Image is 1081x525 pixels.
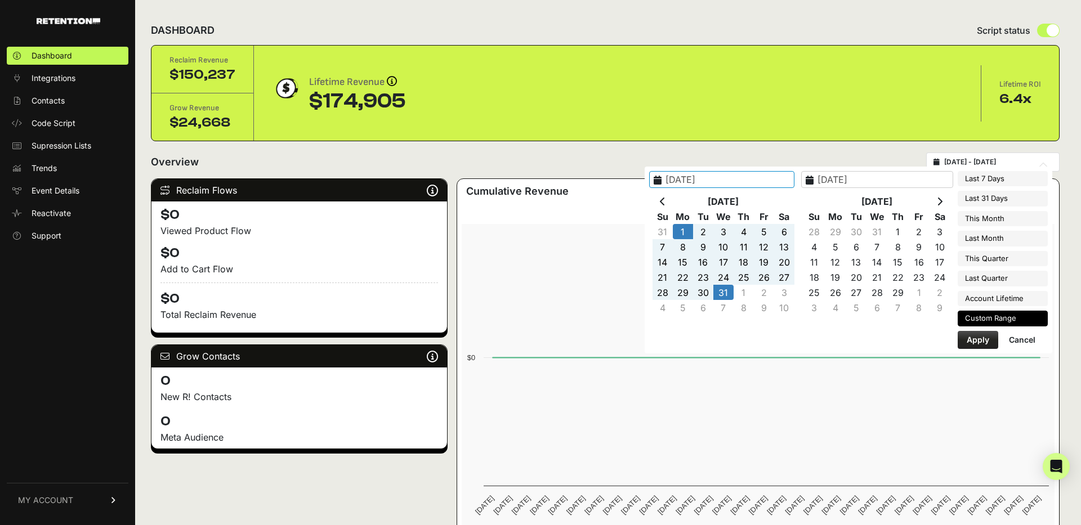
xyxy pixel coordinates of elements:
li: Last Month [958,231,1048,246]
td: 2 [930,285,950,300]
text: [DATE] [747,494,769,516]
td: 26 [825,285,846,300]
div: Grow Revenue [169,102,235,114]
text: [DATE] [766,494,788,516]
text: [DATE] [984,494,1006,516]
text: [DATE] [820,494,842,516]
div: $24,668 [169,114,235,132]
td: 14 [866,254,887,270]
th: [DATE] [673,194,774,209]
td: 11 [804,254,825,270]
div: Meta Audience [160,430,438,444]
td: 9 [693,239,713,254]
th: We [866,209,887,224]
h3: Cumulative Revenue [466,183,569,199]
td: 7 [653,239,673,254]
td: 7 [713,300,734,315]
a: Trends [7,159,128,177]
text: [DATE] [948,494,970,516]
text: [DATE] [693,494,714,516]
span: Event Details [32,185,79,196]
text: [DATE] [510,494,532,516]
th: Mo [673,209,693,224]
td: 13 [846,254,866,270]
div: $174,905 [309,90,406,113]
span: Trends [32,163,57,174]
a: Integrations [7,69,128,87]
span: Integrations [32,73,75,84]
h4: $0 [160,282,438,308]
td: 28 [804,224,825,239]
text: [DATE] [875,494,897,516]
text: [DATE] [601,494,623,516]
a: Contacts [7,92,128,110]
th: Fr [754,209,774,224]
text: [DATE] [856,494,878,516]
td: 18 [734,254,754,270]
td: 30 [693,285,713,300]
h2: Overview [151,154,199,170]
td: 10 [713,239,734,254]
td: 1 [887,224,908,239]
td: 2 [693,224,713,239]
td: 3 [713,224,734,239]
td: 2 [754,285,774,300]
text: [DATE] [1021,494,1043,516]
p: Total Reclaim Revenue [160,308,438,321]
td: 3 [930,224,950,239]
span: Dashboard [32,50,72,61]
td: 3 [804,300,825,315]
td: 11 [734,239,754,254]
th: Su [804,209,825,224]
td: 20 [846,270,866,285]
td: 4 [734,224,754,239]
li: Last Quarter [958,271,1048,286]
td: 12 [825,254,846,270]
th: We [713,209,734,224]
td: 2 [909,224,930,239]
div: Viewed Product Flow [160,224,438,237]
td: 10 [774,300,794,315]
a: Support [7,227,128,245]
td: 21 [866,270,887,285]
td: 12 [754,239,774,254]
text: [DATE] [729,494,751,516]
td: 27 [846,285,866,300]
text: $0 [467,353,475,362]
div: 6.4x [999,90,1041,108]
text: [DATE] [474,494,495,516]
h4: 0 [160,412,438,430]
text: [DATE] [711,494,732,516]
td: 9 [909,239,930,254]
td: 15 [673,254,693,270]
td: 19 [754,254,774,270]
div: Open Intercom Messenger [1043,453,1070,480]
td: 1 [734,285,754,300]
text: [DATE] [674,494,696,516]
th: [DATE] [825,194,930,209]
th: Tu [693,209,713,224]
text: [DATE] [802,494,824,516]
td: 29 [887,285,908,300]
td: 16 [909,254,930,270]
text: [DATE] [912,494,933,516]
th: Th [887,209,908,224]
text: [DATE] [656,494,678,516]
td: 8 [673,239,693,254]
td: 31 [653,224,673,239]
text: [DATE] [930,494,952,516]
td: 16 [693,254,713,270]
td: 21 [653,270,673,285]
td: 6 [846,239,866,254]
td: 22 [887,270,908,285]
th: Sa [930,209,950,224]
a: Event Details [7,182,128,200]
span: Code Script [32,118,75,129]
td: 27 [774,270,794,285]
td: 18 [804,270,825,285]
td: 7 [887,300,908,315]
td: 23 [909,270,930,285]
td: 7 [866,239,887,254]
a: MY ACCOUNT [7,483,128,517]
button: Apply [958,331,998,349]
